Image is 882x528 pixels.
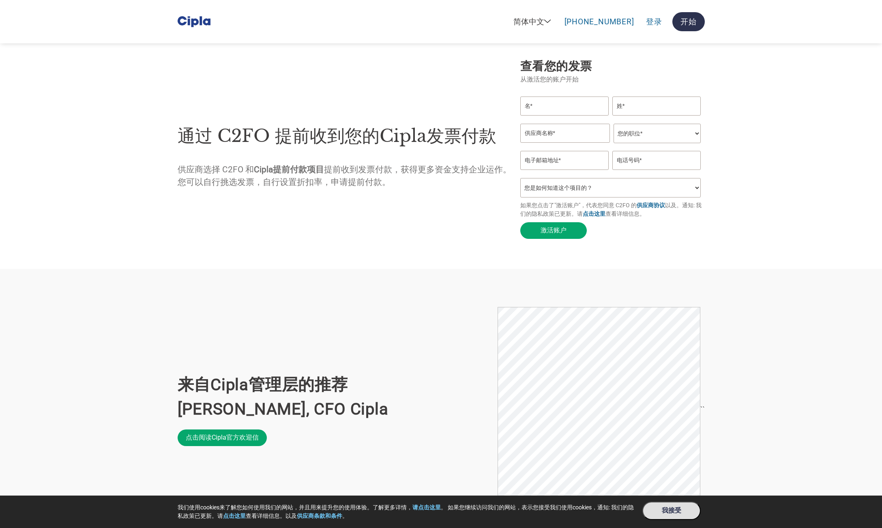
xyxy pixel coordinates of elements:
a: 请点击这里 [412,504,441,511]
strong: Cipla提前付款项目 [254,165,324,174]
div: `` [178,295,705,524]
a: [PHONE_NUMBER] [564,17,634,26]
input: 供应商名称* [520,124,610,143]
h3: 来自Cipla管理层的推荐 [PERSON_NAME], CFO Cipla [178,373,482,421]
h1: 通过 C2FO 提前收到您的Cipla发票付款 [178,123,512,149]
p: 从激活您的账户开始 [520,75,705,84]
p: 如果您点击了"激活账户"，代表您同意 C2FO 的 以及。通知: 我们的隐私政策已更新。请 查看详细信息。 [520,201,705,218]
a: 登录 [646,17,662,27]
a: 开始 [672,12,705,31]
a: 点击阅读Cipla官方欢迎信 [178,429,267,446]
p: 供应商选择 C2FO 和 提前收到发票付款，获得更多资金支持企业运作。您可以自行挑选发票，自行设置折扣率，申请提前付款。 [178,163,512,189]
input: 电话号码* [612,151,701,170]
p: 我们使用cookies来了解您如何使用我们的网站，并且用来提升您的使用体验。了解更多详情， 。 如果您继续访问我们的网站，表示您接受我们使用cookies，通知: 我们的隐私政策已更新。请 查看... [178,503,635,520]
button: 激活账户 [520,222,587,239]
h3: 查看您的发票 [520,58,705,75]
button: 我接受 [642,502,700,520]
a: 供应商条款和条件 [297,513,342,519]
a: 点击这里 [223,513,246,519]
a: 供应商协议 [637,202,665,208]
select: Title/Role [614,124,701,143]
input: Invalid Email format [520,151,609,170]
img: Cipla [178,11,210,31]
a: 点击这里 [583,210,605,217]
